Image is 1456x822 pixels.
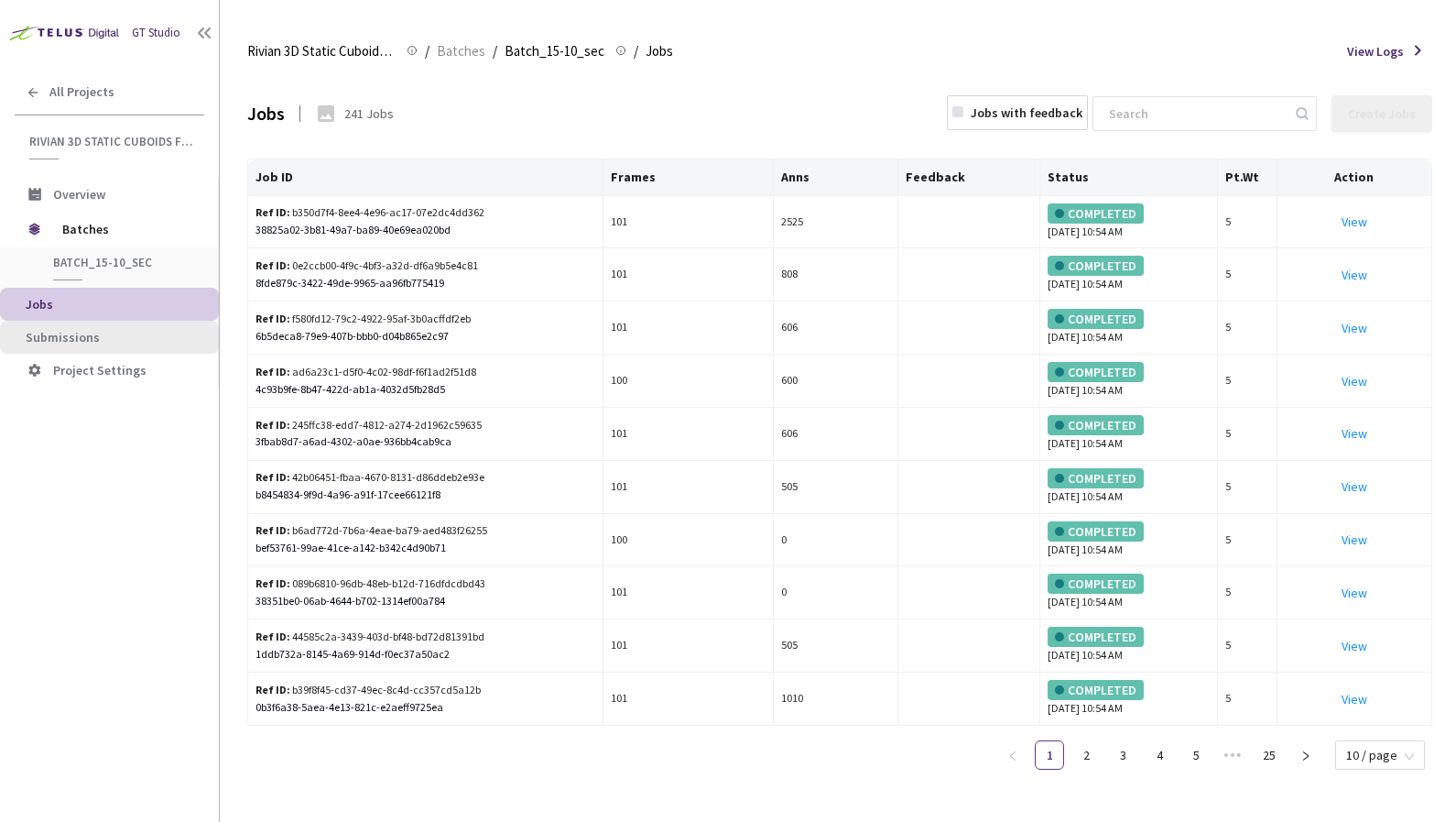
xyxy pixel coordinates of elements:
[1291,740,1320,770] li: Next Page
[898,159,1040,196] th: Feedback
[603,355,774,408] td: 100
[255,576,290,590] b: Ref ID:
[1048,468,1144,488] div: COMPLETED
[1048,574,1210,611] div: [DATE] 10:54 AM
[1218,514,1277,567] td: 5
[603,301,774,355] td: 101
[255,417,490,434] div: 245ffc38-edd7-4812-a274-2d1962c59635
[774,619,898,673] td: 505
[603,248,774,301] td: 101
[255,487,595,504] div: b8454834-9f9d-4a96-a91f-17cee66121f8
[255,470,290,484] b: Ref ID:
[1342,478,1367,495] a: View
[255,593,595,610] div: 38351be0-06ab-4644-b702-1314ef00a784
[1181,740,1211,770] li: 5
[255,275,595,292] div: 8fde879c-3422-49de-9965-aa96fb775419
[1048,574,1144,594] div: COMPLETED
[26,296,53,312] span: Jobs
[255,364,490,381] div: ad6a23c1-d5f0-4c02-98df-f6f1ad2f51d8
[255,469,490,487] div: 42b06451-fbaa-4670-8131-d86ddeb2e93e
[1218,740,1247,770] li: Next 5 Pages
[1146,741,1173,769] a: 4
[344,104,394,124] div: 241 Jobs
[1300,751,1311,762] span: right
[1342,691,1367,707] a: View
[1218,355,1277,408] td: 5
[255,683,290,696] b: Ref ID:
[247,40,396,62] span: Rivian 3D Static Cuboids fixed[2024-25]
[1218,248,1277,301] td: 5
[255,522,490,540] div: b6ad772d-7b6a-4eae-ba79-aed483f26255
[1342,638,1367,654] a: View
[1007,751,1018,762] span: left
[1098,97,1293,130] input: Search
[26,329,100,345] span: Submissions
[255,699,595,717] div: 0b3f6a38-5aea-4e13-821c-e2aeff9725ea
[1108,740,1137,770] li: 3
[255,365,290,378] b: Ref ID:
[1255,740,1284,770] li: 25
[255,630,290,643] b: Ref ID:
[1036,741,1063,769] a: 1
[1145,740,1174,770] li: 4
[603,566,774,619] td: 101
[774,514,898,567] td: 0
[255,205,290,219] b: Ref ID:
[1182,741,1210,769] a: 5
[603,461,774,514] td: 101
[1218,619,1277,673] td: 5
[1342,373,1367,389] a: View
[774,461,898,514] td: 505
[1072,741,1100,769] a: 2
[1048,680,1144,700] div: COMPLETED
[1342,585,1367,601] a: View
[1346,741,1414,769] span: 10 / page
[603,619,774,673] td: 101
[774,159,898,196] th: Anns
[1048,627,1210,664] div: [DATE] 10:54 AM
[1347,41,1404,61] span: View Logs
[248,159,603,196] th: Job ID
[1048,362,1144,382] div: COMPLETED
[49,84,114,100] span: All Projects
[603,196,774,249] td: 101
[1255,741,1283,769] a: 25
[1035,740,1064,770] li: 1
[1218,196,1277,249] td: 5
[255,311,490,328] div: f580fd12-79c2-4922-95af-3b0acffdf2eb
[255,381,595,399] div: 4c93b9fe-8b47-422d-ab1a-4032d5fb28d5
[603,673,774,726] td: 101
[53,255,189,270] span: Batch_15-10_sec
[255,629,490,646] div: 44585c2a-3439-403d-bf48-bd72d81391bd
[493,40,497,62] li: /
[1048,203,1210,241] div: [DATE] 10:54 AM
[255,575,490,593] div: 089b6810-96db-48eb-b12d-716dfdcdbd43
[1048,362,1210,400] div: [DATE] 10:54 AM
[255,418,290,432] b: Ref ID:
[1218,461,1277,514] td: 5
[62,211,188,247] span: Batches
[1342,267,1367,283] a: View
[1277,159,1432,196] th: Action
[255,523,290,537] b: Ref ID:
[1048,203,1144,224] div: COMPLETED
[255,258,490,275] div: 0e2ccb00-4f9c-4bf3-a32d-df6a9b5e4c81
[774,301,898,355] td: 606
[1048,468,1210,506] div: [DATE] 10:54 AM
[603,514,774,567] td: 100
[998,740,1027,770] li: Previous Page
[1048,256,1210,293] div: [DATE] 10:54 AM
[255,312,290,325] b: Ref ID:
[255,682,490,699] div: b39f8f45-cd37-49ec-8c4d-cc357cd5a12b
[603,159,774,196] th: Frames
[774,248,898,301] td: 808
[774,408,898,461] td: 606
[774,196,898,249] td: 2525
[1342,214,1367,230] a: View
[1218,159,1277,196] th: Pt.Wt
[255,433,595,451] div: 3fbab8d7-a6ad-4302-a0ae-936bb4cab9ca
[1109,741,1136,769] a: 3
[255,646,595,663] div: 1ddb732a-8145-4a69-914d-f0ec37a50ac2
[255,204,490,222] div: b350d7f4-8ee4-4e96-ac17-07e2dc4dd362
[433,40,489,60] a: Batches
